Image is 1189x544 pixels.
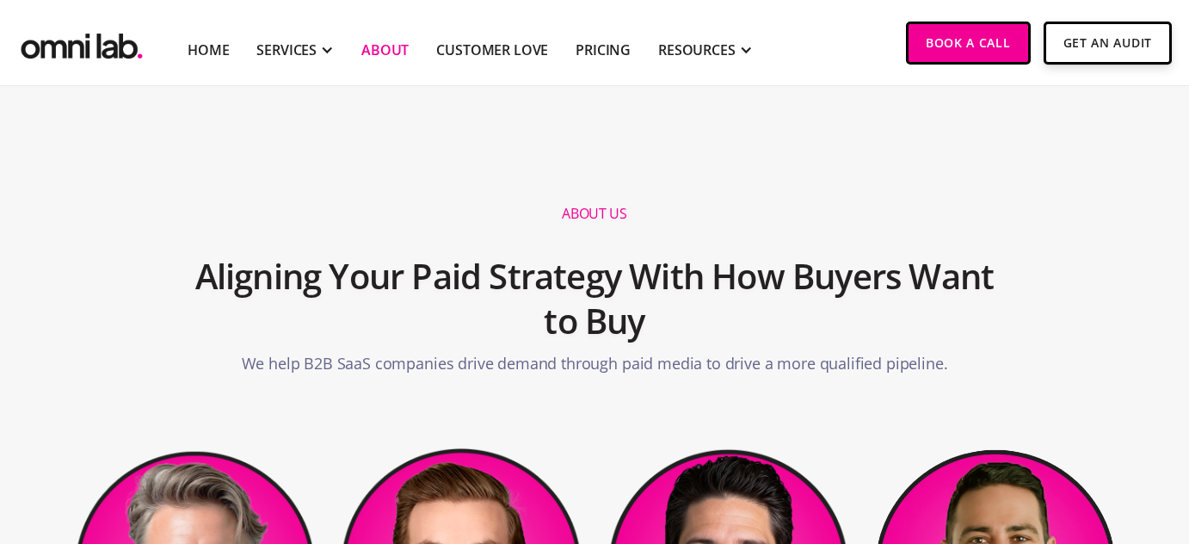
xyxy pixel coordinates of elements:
img: Omni Lab: B2B SaaS Demand Generation Agency [17,22,146,64]
a: Pricing [576,40,631,60]
div: RESOURCES [658,40,736,60]
a: home [17,22,146,64]
h1: About us [562,205,626,223]
a: About [361,40,409,60]
iframe: Chat Widget [880,345,1189,544]
a: Customer Love [436,40,548,60]
div: SERVICES [256,40,317,60]
a: Home [188,40,229,60]
h2: Aligning Your Paid Strategy With How Buyers Want to Buy [185,245,1004,352]
p: We help B2B SaaS companies drive demand through paid media to drive a more qualified pipeline. [242,352,948,384]
a: Book a Call [906,22,1031,65]
a: Get An Audit [1044,22,1172,65]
